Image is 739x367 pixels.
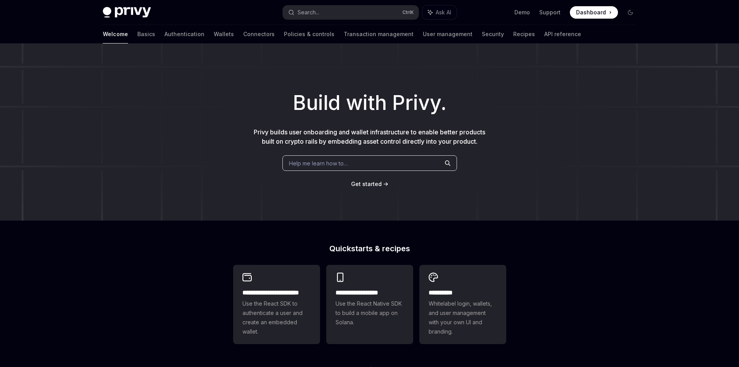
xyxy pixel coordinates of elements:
span: Privy builds user onboarding and wallet infrastructure to enable better products built on crypto ... [254,128,485,145]
span: Use the React SDK to authenticate a user and create an embedded wallet. [242,299,311,336]
a: Welcome [103,25,128,43]
a: Authentication [164,25,204,43]
a: **** **** **** ***Use the React Native SDK to build a mobile app on Solana. [326,265,413,344]
a: Connectors [243,25,275,43]
span: Use the React Native SDK to build a mobile app on Solana. [336,299,404,327]
a: Security [482,25,504,43]
span: Help me learn how to… [289,159,348,167]
button: Ask AI [422,5,457,19]
a: Get started [351,180,382,188]
span: Get started [351,181,382,187]
button: Toggle dark mode [624,6,637,19]
a: User management [423,25,472,43]
a: **** *****Whitelabel login, wallets, and user management with your own UI and branding. [419,265,506,344]
span: Ctrl K [402,9,414,16]
a: Dashboard [570,6,618,19]
div: Search... [298,8,319,17]
a: Recipes [513,25,535,43]
a: Basics [137,25,155,43]
h1: Build with Privy. [12,88,727,118]
span: Whitelabel login, wallets, and user management with your own UI and branding. [429,299,497,336]
img: dark logo [103,7,151,18]
a: Transaction management [344,25,414,43]
a: Policies & controls [284,25,334,43]
a: Wallets [214,25,234,43]
a: Support [539,9,561,16]
span: Ask AI [436,9,451,16]
button: Search...CtrlK [283,5,419,19]
a: Demo [514,9,530,16]
a: API reference [544,25,581,43]
h2: Quickstarts & recipes [233,245,506,252]
span: Dashboard [576,9,606,16]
